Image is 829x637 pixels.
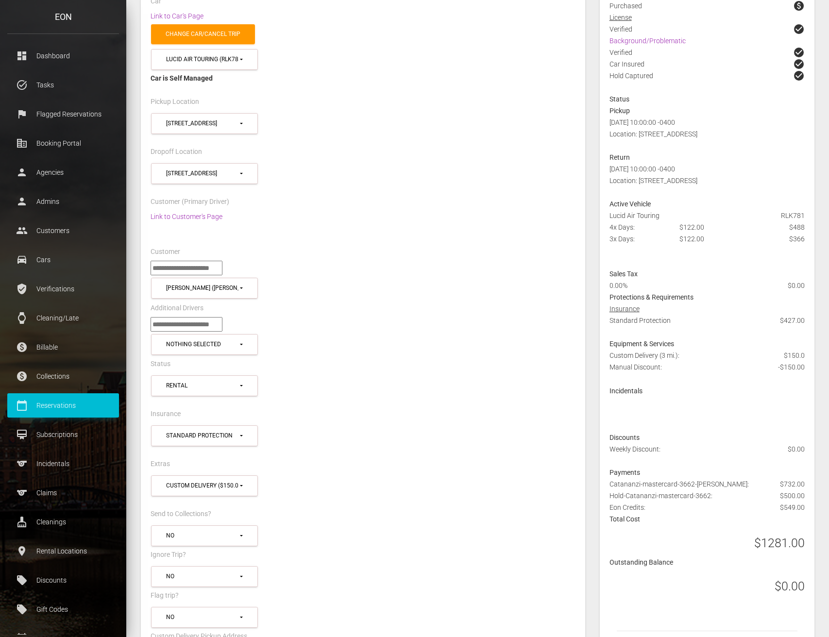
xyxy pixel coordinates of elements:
[7,597,119,621] a: local_offer Gift Codes
[7,306,119,330] a: watch Cleaning/Late
[151,97,199,107] label: Pickup Location
[15,282,112,296] p: Verifications
[166,119,238,128] div: [STREET_ADDRESS]
[15,427,112,442] p: Subscriptions
[166,284,238,292] div: [PERSON_NAME] ([PERSON_NAME][EMAIL_ADDRESS][DOMAIN_NAME])
[7,277,119,301] a: verified_user Verifications
[793,23,805,35] span: check_circle
[15,544,112,558] p: Rental Locations
[15,165,112,180] p: Agencies
[602,221,672,233] div: 4x Days:
[151,566,258,587] button: No
[789,233,805,245] span: $366
[15,340,112,354] p: Billable
[609,165,697,184] span: [DATE] 10:00:00 -0400 Location: [STREET_ADDRESS]
[609,387,643,395] strong: Incidentals
[15,194,112,209] p: Admins
[609,118,697,138] span: [DATE] 10:00:00 -0400 Location: [STREET_ADDRESS]
[602,443,812,467] div: Weekly Discount:
[7,160,119,184] a: person Agencies
[151,425,258,446] button: Standard Protection
[602,47,812,58] div: Verified
[15,486,112,500] p: Claims
[609,305,640,313] u: Insurance
[7,422,119,447] a: card_membership Subscriptions
[15,136,112,151] p: Booking Portal
[151,334,258,355] button: Nothing selected
[602,233,672,245] div: 3x Days:
[609,469,640,476] strong: Payments
[7,481,119,505] a: sports Claims
[15,107,112,121] p: Flagged Reservations
[609,37,686,45] a: Background/Problematic
[15,252,112,267] p: Cars
[151,113,258,134] button: 610 Exterior Street, The Bronx (10451)
[15,573,112,587] p: Discounts
[609,515,640,523] strong: Total Cost
[7,568,119,592] a: local_offer Discounts
[151,278,258,299] button: Jessica Catananzi (jessica.catananzi@ferrari.com)
[15,369,112,384] p: Collections
[151,359,170,369] label: Status
[151,375,258,396] button: Rental
[754,535,805,552] h3: $1281.00
[609,293,694,301] strong: Protections & Requirements
[609,558,673,566] strong: Outstanding Balance
[602,210,812,221] div: Lucid Air Touring
[151,303,203,313] label: Additional Drivers
[788,280,805,291] span: $0.00
[166,613,238,621] div: No
[151,550,186,560] label: Ignore Trip?
[7,189,119,214] a: person Admins
[775,578,805,595] h3: $0.00
[7,539,119,563] a: place Rental Locations
[151,607,258,628] button: No
[7,364,119,388] a: paid Collections
[609,270,638,278] strong: Sales Tax
[672,233,742,245] div: $122.00
[778,361,805,373] span: -$150.00
[602,478,812,513] div: Catananzi-mastercard-3662-[PERSON_NAME]: Hold-Catananzi-mastercard-3662: Eon Credits:
[15,456,112,471] p: Incidentals
[166,340,238,349] div: Nothing selected
[151,24,255,44] a: Change car/cancel trip
[7,131,119,155] a: corporate_fare Booking Portal
[609,340,674,348] strong: Equipment & Services
[780,502,805,513] span: $549.00
[784,350,805,361] span: $150.0
[151,197,229,207] label: Customer (Primary Driver)
[15,223,112,238] p: Customers
[609,363,662,371] span: Manual Discount:
[15,78,112,92] p: Tasks
[788,443,805,455] span: $0.00
[7,44,119,68] a: dashboard Dashboard
[151,72,575,84] div: Car is Self Managed
[15,515,112,529] p: Cleanings
[166,382,238,390] div: Rental
[151,525,258,546] button: No
[602,70,812,93] div: Hold Captured
[151,247,180,257] label: Customer
[7,452,119,476] a: sports Incidentals
[7,393,119,418] a: calendar_today Reservations
[7,218,119,243] a: people Customers
[166,432,238,440] div: Standard Protection
[609,14,632,21] u: License
[151,509,211,519] label: Send to Collections?
[602,23,812,35] div: Verified
[15,49,112,63] p: Dashboard
[609,434,640,441] strong: Discounts
[7,73,119,97] a: task_alt Tasks
[166,169,238,178] div: [STREET_ADDRESS]
[609,352,679,359] span: Custom Delivery (3 mi.):
[151,591,179,601] label: Flag trip?
[780,490,805,502] span: $500.00
[151,49,258,70] button: Lucid Air Touring (RLK781 in 10451)
[7,248,119,272] a: drive_eta Cars
[609,200,651,208] strong: Active Vehicle
[7,335,119,359] a: paid Billable
[166,55,238,64] div: Lucid Air Touring (RLK781 in 10451)
[166,482,238,490] div: Custom Delivery ($150.0)
[602,58,812,70] div: Car Insured
[151,12,203,20] a: Link to Car's Page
